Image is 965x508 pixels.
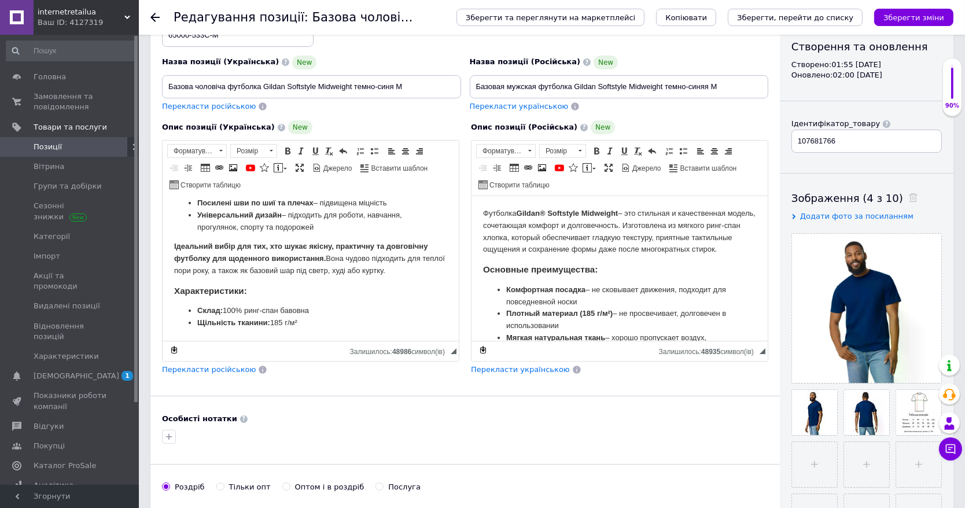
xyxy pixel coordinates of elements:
a: Максимізувати [293,161,306,174]
span: Створити таблицю [179,181,241,190]
span: Позиції [34,142,62,152]
a: Вставити/видалити нумерований список [663,145,676,157]
strong: Основные преимущества: [12,68,126,78]
a: Додати відео з YouTube [553,161,566,174]
span: Показники роботи компанії [34,391,107,411]
input: Не заданий [791,130,942,153]
a: Збільшити відступ [182,161,194,174]
a: Створити таблицю [477,178,551,191]
li: – не сковывает движения, подходит для повседневной носки [35,88,261,112]
a: Видалити форматування [632,145,644,157]
a: Вставити шаблон [668,161,739,174]
span: Каталог ProSale [34,461,96,471]
a: По лівому краю [694,145,707,157]
span: Перекласти російською [162,102,256,111]
span: Вставити шаблон [370,164,428,174]
a: Розмір [230,144,277,158]
a: Вставити іконку [258,161,271,174]
span: Вітрина [34,161,64,172]
a: Збільшити відступ [491,161,503,174]
span: 1 [121,371,133,381]
span: internetretailua [38,7,124,17]
a: Підкреслений (Ctrl+U) [309,145,322,157]
span: Перекласти російською [162,365,256,374]
span: Перекласти українською [470,102,569,111]
span: Групи та добірки [34,181,102,192]
i: Зберегти, перейти до списку [737,13,853,22]
span: Вставити шаблон [679,164,737,174]
span: Товари та послуги [34,122,107,132]
strong: Мягкая натуральная ткань [35,137,134,146]
span: Форматування [168,145,215,157]
span: Відновлення позицій [34,321,107,342]
a: Курсив (Ctrl+I) [604,145,617,157]
a: Жирний (Ctrl+B) [590,145,603,157]
a: Жирний (Ctrl+B) [281,145,294,157]
a: Максимізувати [602,161,615,174]
button: Копіювати [656,9,716,26]
button: Зберегти, перейти до списку [728,9,863,26]
span: Розмір [231,145,266,157]
a: По центру [708,145,721,157]
span: Потягніть для зміни розмірів [760,348,765,354]
a: Зробити резервну копію зараз [477,344,489,356]
a: Джерело [620,161,663,174]
div: Зображення (4 з 10) [791,191,942,205]
span: Назва позиції (Українська) [162,57,279,66]
iframe: Редактор, 8F624E2B-33FE-494A-BF31-A9E75AF7087C [163,196,459,341]
li: – хорошо пропускает воздух, приятна к телу [35,136,261,160]
a: Вставити іконку [567,161,580,174]
a: По правому краю [413,145,426,157]
p: Футболка – это стильная и качественная модель, сочетающая комфорт и долговечность. Изготовлена из... [12,12,285,60]
div: Роздріб [175,482,205,492]
iframe: Редактор, D8FA3026-2AA9-4AE2-938B-06D3FD0F3DBB [472,196,768,341]
div: Створено: 01:55 [DATE] [791,60,942,70]
a: Вставити/Редагувати посилання (Ctrl+L) [213,161,226,174]
a: Повернути (Ctrl+Z) [646,145,658,157]
input: Наприклад, H&M жіноча сукня зелена 38 розмір вечірня максі з блискітками [470,75,769,98]
span: New [288,120,312,134]
a: Вставити повідомлення [272,161,289,174]
span: Замовлення та повідомлення [34,91,107,112]
a: Форматування [167,144,227,158]
span: [DEMOGRAPHIC_DATA] [34,371,119,381]
span: 48986 [392,348,411,356]
a: Курсив (Ctrl+I) [295,145,308,157]
span: Створити таблицю [488,181,550,190]
span: Назва позиції (Російська) [470,57,581,66]
h1: Редагування позиції: Базова чоловіча футболка Gildan Softstyle Midweight темно-синя M [174,10,739,24]
span: Джерело [322,164,352,174]
strong: Комфортная посадка [35,89,114,98]
strong: Плотный материал (185 г/м²) [35,113,141,122]
span: Форматування [477,145,524,157]
a: Вставити повідомлення [581,161,598,174]
span: Категорії [34,231,70,242]
div: Ваш ID: 4127319 [38,17,139,28]
span: Джерело [631,164,661,174]
div: Оптом і в роздріб [295,482,364,492]
span: Аналітика [34,480,73,491]
span: Потягніть для зміни розмірів [451,348,456,354]
a: Зменшити відступ [477,161,489,174]
span: Головна [34,72,66,82]
span: New [594,56,618,69]
span: Опис позиції (Російська) [471,123,577,131]
li: – не просвечивает, долговечен в использовании [35,112,261,136]
span: New [591,120,615,134]
a: Зображення [536,161,548,174]
div: 90% Якість заповнення [942,58,962,116]
a: Вставити/видалити маркований список [677,145,690,157]
a: Створити таблицю [168,178,242,191]
a: По правому краю [722,145,735,157]
div: Ідентифікатор_товару [791,119,880,129]
span: Акції та промокоди [34,271,107,292]
a: Вставити/видалити нумерований список [354,145,367,157]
